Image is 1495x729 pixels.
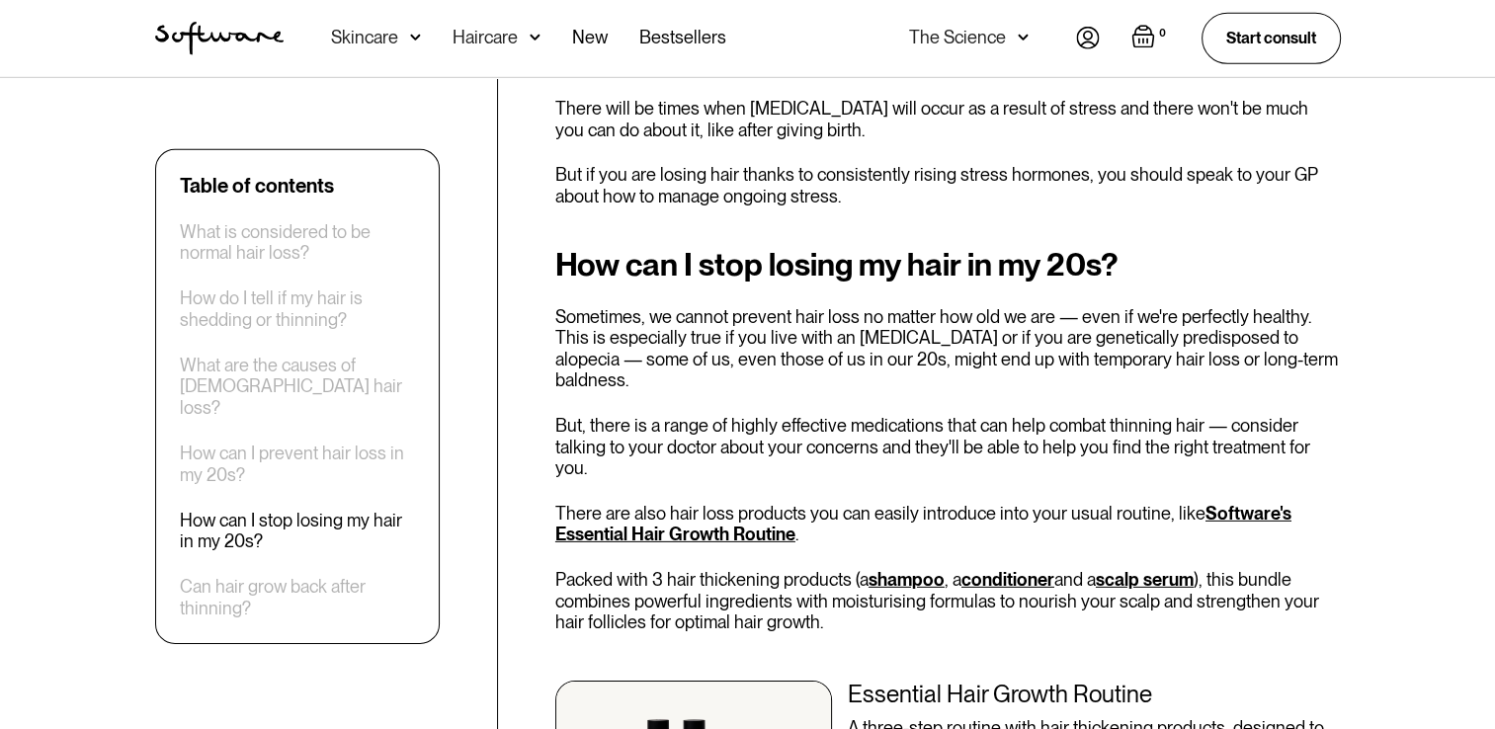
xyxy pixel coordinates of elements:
[555,503,1341,545] p: There are also hair loss products you can easily introduce into your usual routine, like .
[909,28,1006,47] div: The Science
[869,569,945,590] a: shampoo
[1155,25,1170,42] div: 0
[180,173,334,197] div: Table of contents
[410,28,421,47] img: arrow down
[180,509,415,551] a: How can I stop losing my hair in my 20s?
[555,415,1341,479] p: But, there is a range of highly effective medications that can help combat thinning hair — consid...
[961,569,1054,590] a: conditioner
[555,98,1341,140] p: There will be times when [MEDICAL_DATA] will occur as a result of stress and there won't be much ...
[180,354,415,418] a: What are the causes of [DEMOGRAPHIC_DATA] hair loss?
[180,287,415,330] a: How do I tell if my hair is shedding or thinning?
[555,247,1341,283] h2: How can I stop losing my hair in my 20s?
[1096,569,1194,590] a: scalp serum
[555,164,1341,206] p: But if you are losing hair thanks to consistently rising stress hormones, you should speak to you...
[555,503,1291,545] a: Software's Essential Hair Growth Routine
[555,306,1341,391] p: Sometimes, we cannot prevent hair loss no matter how old we are — even if we're perfectly healthy...
[155,22,284,55] img: Software Logo
[180,442,415,484] a: How can I prevent hair loss in my 20s?
[453,28,518,47] div: Haircare
[530,28,540,47] img: arrow down
[180,576,415,618] a: Can hair grow back after thinning?
[180,220,415,263] a: What is considered to be normal hair loss?
[1018,28,1029,47] img: arrow down
[1131,25,1170,52] a: Open empty cart
[155,22,284,55] a: home
[848,681,1341,709] div: Essential Hair Growth Routine
[331,28,398,47] div: Skincare
[555,569,1341,633] p: Packed with 3 hair thickening products (a , a and a ), this bundle combines powerful ingredients ...
[1202,13,1341,63] a: Start consult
